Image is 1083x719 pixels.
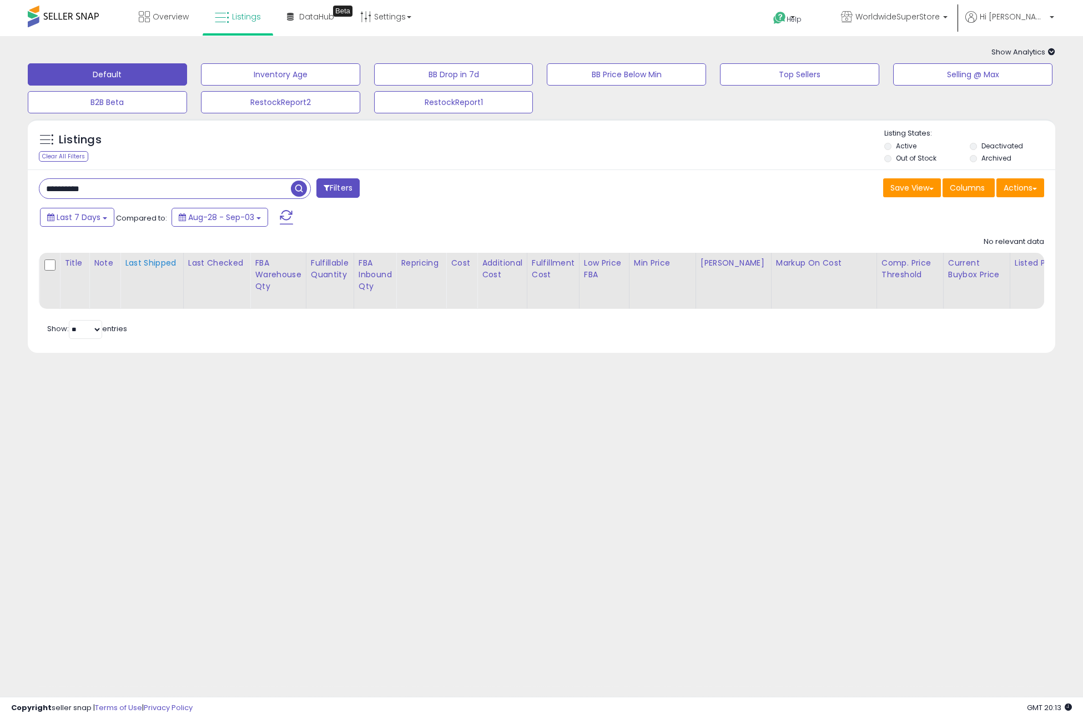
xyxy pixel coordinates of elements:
[311,257,349,281] div: Fulfillable Quantity
[855,11,940,22] span: WorldwideSuperStore
[183,253,250,309] th: CSV column name: cust_attr_2_Last Checked
[172,208,268,227] button: Aug-28 - Sep-03
[47,323,127,334] span: Show: entries
[451,257,472,269] div: Cost
[120,253,184,309] th: CSV column name: cust_attr_1_Last Shipped
[125,257,179,269] div: Last Shipped
[948,257,1005,281] div: Current Buybox Price
[299,11,334,22] span: DataHub
[893,63,1052,86] button: Selling @ Max
[153,11,189,22] span: Overview
[896,141,916,151] label: Active
[776,257,872,269] div: Markup on Cost
[57,212,100,223] span: Last 7 Days
[40,208,114,227] button: Last 7 Days
[116,213,167,223] span: Compared to:
[28,91,187,113] button: B2B Beta
[881,257,939,281] div: Comp. Price Threshold
[59,132,102,148] h5: Listings
[771,253,877,309] th: The percentage added to the cost of goods (COGS) that forms the calculator for Min & Max prices.
[64,257,84,269] div: Title
[965,11,1054,36] a: Hi [PERSON_NAME]
[991,47,1055,57] span: Show Analytics
[950,182,985,193] span: Columns
[981,141,1023,151] label: Deactivated
[787,14,802,24] span: Help
[532,257,575,281] div: Fulfillment Cost
[773,11,787,25] i: Get Help
[547,63,706,86] button: BB Price Below Min
[39,151,88,162] div: Clear All Filters
[896,153,936,163] label: Out of Stock
[255,257,301,292] div: FBA Warehouse Qty
[584,257,624,281] div: Low Price FBA
[232,11,261,22] span: Listings
[984,237,1044,247] div: No relevant data
[359,257,392,292] div: FBA inbound Qty
[316,178,360,198] button: Filters
[94,257,115,269] div: Note
[981,153,1011,163] label: Archived
[482,257,522,281] div: Additional Cost
[980,11,1046,22] span: Hi [PERSON_NAME]
[374,91,533,113] button: RestockReport1
[201,91,360,113] button: RestockReport2
[333,6,352,17] div: Tooltip anchor
[701,257,767,269] div: [PERSON_NAME]
[201,63,360,86] button: Inventory Age
[28,63,187,86] button: Default
[883,178,941,197] button: Save View
[634,257,691,269] div: Min Price
[764,3,823,36] a: Help
[884,128,1055,139] p: Listing States:
[996,178,1044,197] button: Actions
[943,178,995,197] button: Columns
[720,63,879,86] button: Top Sellers
[374,63,533,86] button: BB Drop in 7d
[188,257,246,269] div: Last Checked
[188,212,254,223] span: Aug-28 - Sep-03
[401,257,441,269] div: Repricing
